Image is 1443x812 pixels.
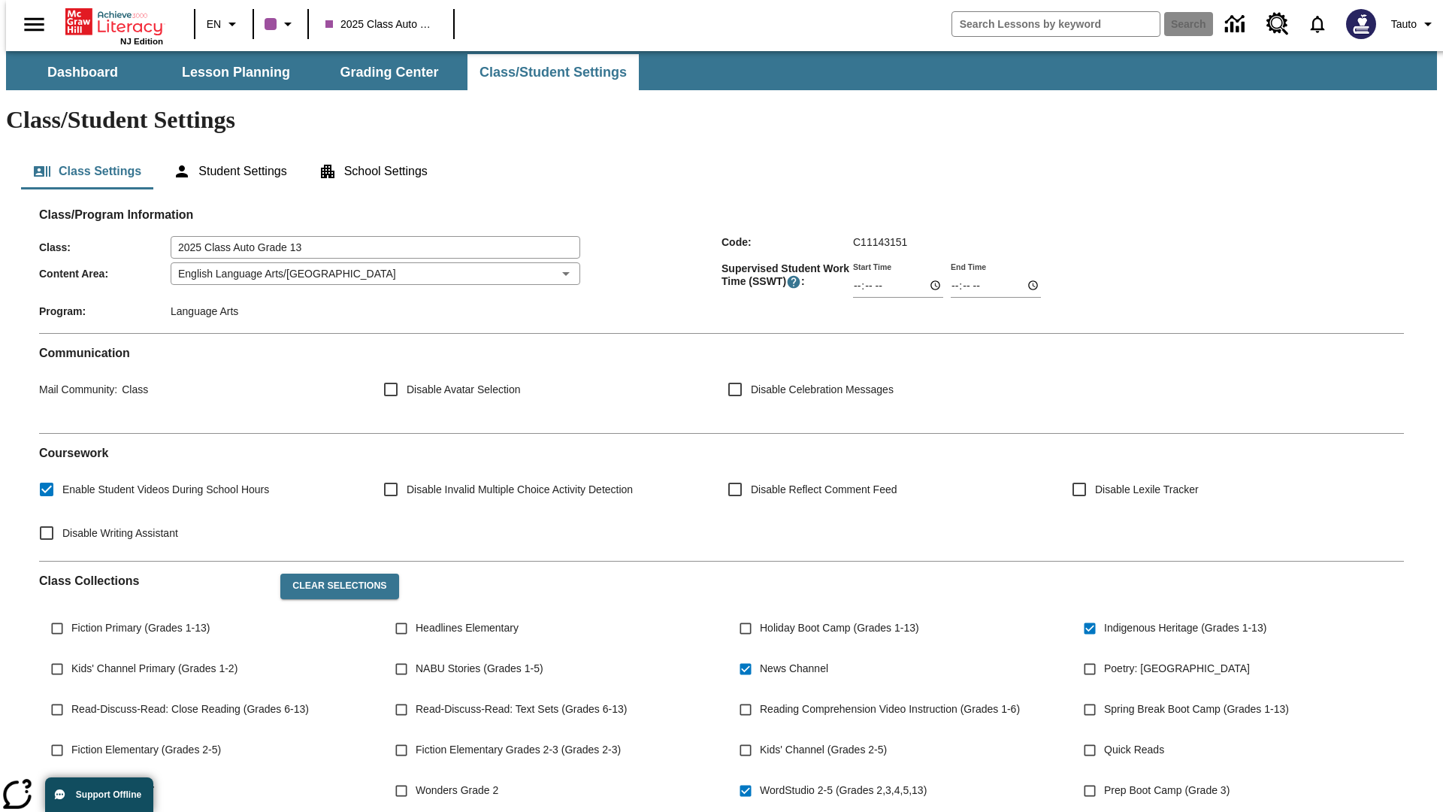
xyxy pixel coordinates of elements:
span: Dashboard [47,64,118,81]
span: Disable Avatar Selection [407,382,521,398]
div: Class/Program Information [39,223,1404,321]
div: Coursework [39,446,1404,549]
div: Home [65,5,163,46]
span: Class/Student Settings [479,64,627,81]
div: SubNavbar [6,51,1437,90]
span: Mail Community : [39,383,117,395]
h2: Class Collections [39,574,268,588]
button: Class Settings [21,153,153,189]
div: SubNavbar [6,54,640,90]
button: Support Offline [45,777,153,812]
span: EN [207,17,221,32]
label: Start Time [853,261,891,272]
input: Class [171,236,580,259]
h2: Communication [39,346,1404,360]
span: Read-Discuss-Read: Text Sets (Grades 6-13) [416,701,627,717]
span: Supervised Student Work Time (SSWT) : [721,262,853,289]
span: Quick Reads [1104,742,1164,758]
span: Fiction Elementary Grades 2-3 (Grades 2-3) [416,742,621,758]
span: Wonders Grade 2 [416,783,498,798]
span: WordStudio 2-5 (Grades 2,3,4,5,13) [760,783,927,798]
span: Class : [39,241,171,253]
span: Kids' Channel (Grades 2-5) [760,742,887,758]
button: Grading Center [314,54,464,90]
span: Disable Writing Assistant [62,526,178,541]
span: Fiction Primary (Grades 1-13) [71,620,210,636]
span: Program : [39,305,171,317]
h2: Course work [39,446,1404,460]
button: School Settings [307,153,440,189]
span: Disable Reflect Comment Feed [751,482,897,498]
span: Headlines Elementary [416,620,519,636]
span: Content Area : [39,268,171,280]
button: Dashboard [8,54,158,90]
label: End Time [951,261,986,272]
span: Disable Invalid Multiple Choice Activity Detection [407,482,633,498]
span: Kids' Channel Primary (Grades 1-2) [71,661,237,677]
h1: Class/Student Settings [6,106,1437,134]
a: Home [65,7,163,37]
button: Clear Selections [280,574,398,599]
button: Lesson Planning [161,54,311,90]
span: C11143151 [853,236,907,248]
span: Enable Student Videos During School Hours [62,482,269,498]
span: Test course 10/17 [71,783,155,798]
button: Profile/Settings [1385,11,1443,38]
div: English Language Arts/[GEOGRAPHIC_DATA] [171,262,580,285]
div: Class/Student Settings [21,153,1422,189]
span: 2025 Class Auto Grade 13 [325,17,437,32]
span: Read-Discuss-Read: Close Reading (Grades 6-13) [71,701,309,717]
span: Lesson Planning [182,64,290,81]
span: Poetry: [GEOGRAPHIC_DATA] [1104,661,1250,677]
button: Open side menu [12,2,56,47]
span: Disable Lexile Tracker [1095,482,1199,498]
span: NJ Edition [120,37,163,46]
button: Language: EN, Select a language [200,11,248,38]
a: Resource Center, Will open in new tab [1257,4,1298,44]
input: search field [952,12,1160,36]
button: Class/Student Settings [467,54,639,90]
span: Tauto [1391,17,1417,32]
button: Class color is purple. Change class color [259,11,303,38]
span: Reading Comprehension Video Instruction (Grades 1-6) [760,701,1020,717]
span: Code : [721,236,853,248]
span: Grading Center [340,64,438,81]
span: Support Offline [76,789,141,800]
h2: Class/Program Information [39,208,1404,222]
span: Class [117,383,148,395]
button: Student Settings [161,153,298,189]
span: Holiday Boot Camp (Grades 1-13) [760,620,919,636]
span: Indigenous Heritage (Grades 1-13) [1104,620,1266,636]
a: Data Center [1216,4,1257,45]
img: Avatar [1346,9,1376,39]
span: Spring Break Boot Camp (Grades 1-13) [1104,701,1289,717]
span: Disable Celebration Messages [751,382,894,398]
span: Prep Boot Camp (Grade 3) [1104,783,1230,798]
span: NABU Stories (Grades 1-5) [416,661,543,677]
span: News Channel [760,661,828,677]
button: Select a new avatar [1337,5,1385,44]
span: Language Arts [171,305,238,317]
div: Communication [39,346,1404,421]
button: Supervised Student Work Time is the timeframe when students can take LevelSet and when lessons ar... [786,274,801,289]
a: Notifications [1298,5,1337,44]
span: Fiction Elementary (Grades 2-5) [71,742,221,758]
